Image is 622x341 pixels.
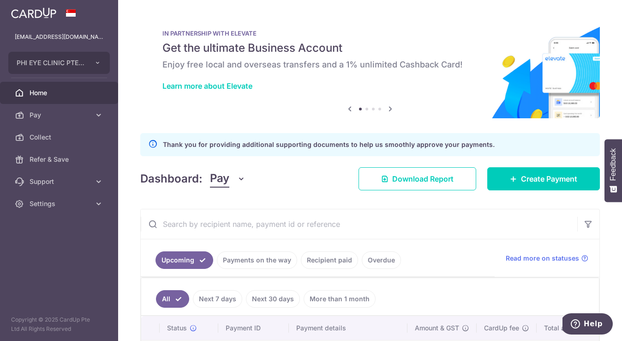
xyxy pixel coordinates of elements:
a: Download Report [359,167,476,190]
span: Settings [30,199,90,208]
a: Read more on statuses [506,254,588,263]
a: Overdue [362,251,401,269]
img: CardUp [11,7,56,18]
img: Renovation banner [140,15,600,118]
span: Download Report [392,173,454,184]
a: Learn more about Elevate [162,81,252,91]
iframe: Opens a widget where you can find more information [562,313,613,336]
h4: Dashboard: [140,170,203,187]
span: Refer & Save [30,155,90,164]
a: Recipient paid [301,251,358,269]
th: Payment details [289,316,407,340]
span: Pay [30,110,90,120]
a: Next 30 days [246,290,300,308]
p: Thank you for providing additional supporting documents to help us smoothly approve your payments. [163,139,495,150]
span: Create Payment [521,173,577,184]
a: More than 1 month [304,290,376,308]
span: Collect [30,133,90,142]
button: Pay [210,170,245,188]
a: Next 7 days [193,290,242,308]
span: CardUp fee [484,323,519,333]
span: PHI EYE CLINIC PTE. LTD. [17,58,85,67]
span: Support [30,177,90,186]
a: Payments on the way [217,251,297,269]
span: Status [167,323,187,333]
th: Payment ID [218,316,289,340]
input: Search by recipient name, payment id or reference [141,209,577,239]
span: Read more on statuses [506,254,579,263]
span: Feedback [609,148,617,181]
a: Upcoming [155,251,213,269]
span: Total amt. [544,323,574,333]
span: Pay [210,170,229,188]
h6: Enjoy free local and overseas transfers and a 1% unlimited Cashback Card! [162,59,578,70]
span: Amount & GST [415,323,459,333]
span: Home [30,88,90,97]
button: PHI EYE CLINIC PTE. LTD. [8,52,110,74]
h5: Get the ultimate Business Account [162,41,578,55]
button: Feedback - Show survey [604,139,622,202]
a: All [156,290,189,308]
p: IN PARTNERSHIP WITH ELEVATE [162,30,578,37]
p: [EMAIL_ADDRESS][DOMAIN_NAME] [15,32,103,42]
a: Create Payment [487,167,600,190]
